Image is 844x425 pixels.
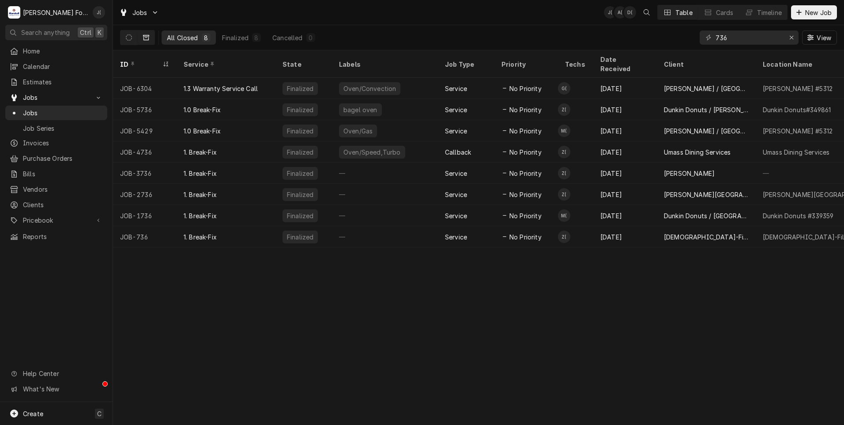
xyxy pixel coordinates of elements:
[664,169,715,178] div: [PERSON_NAME]
[791,5,837,19] button: New Job
[593,163,657,184] div: [DATE]
[675,8,693,17] div: Table
[5,75,107,89] a: Estimates
[23,108,103,118] span: Jobs
[332,163,438,184] div: —
[664,148,731,157] div: Umass Dining Services
[8,6,20,19] div: Marshall Food Equipment Service's Avatar
[254,33,259,42] div: 8
[286,105,314,114] div: Finalized
[23,232,103,241] span: Reports
[558,125,570,137] div: Michael Paquette (126)'s Avatar
[509,169,542,178] span: No Priority
[445,232,467,242] div: Service
[445,60,487,69] div: Job Type
[272,33,302,42] div: Cancelled
[23,8,88,17] div: [PERSON_NAME] Food Equipment Service
[558,103,570,116] div: Z(
[509,105,542,114] span: No Priority
[23,185,103,194] span: Vendors
[339,60,431,69] div: Labels
[604,6,616,19] div: J(
[184,60,267,69] div: Service
[664,105,749,114] div: Dunkin Donuts / [PERSON_NAME]
[558,125,570,137] div: M(
[167,33,198,42] div: All Closed
[640,5,654,19] button: Open search
[5,59,107,74] a: Calendar
[558,209,570,222] div: Michael Paquette (126)'s Avatar
[509,84,542,93] span: No Priority
[184,84,258,93] div: 1.3 Warranty Service Call
[614,6,626,19] div: Aldo Testa (2)'s Avatar
[332,226,438,247] div: —
[664,126,749,136] div: [PERSON_NAME] / [GEOGRAPHIC_DATA]
[5,151,107,166] a: Purchase Orders
[565,60,586,69] div: Techs
[286,232,314,242] div: Finalized
[763,84,833,93] div: [PERSON_NAME] #5312
[509,211,542,220] span: No Priority
[5,44,107,58] a: Home
[286,169,314,178] div: Finalized
[763,148,829,157] div: Umass Dining Services
[784,30,799,45] button: Erase input
[308,33,313,42] div: 0
[445,126,467,136] div: Service
[116,5,162,20] a: Go to Jobs
[558,231,570,243] div: Zachary Goldstein (120)'s Avatar
[5,90,107,105] a: Go to Jobs
[593,205,657,226] div: [DATE]
[815,33,833,42] span: View
[5,197,107,212] a: Clients
[286,126,314,136] div: Finalized
[509,126,542,136] span: No Priority
[445,190,467,199] div: Service
[593,226,657,247] div: [DATE]
[132,8,147,17] span: Jobs
[113,120,177,141] div: JOB-5429
[113,205,177,226] div: JOB-1736
[283,60,325,69] div: State
[286,190,314,199] div: Finalized
[558,82,570,95] div: G(
[286,84,314,93] div: Finalized
[23,369,102,378] span: Help Center
[509,190,542,199] span: No Priority
[716,8,734,17] div: Cards
[558,188,570,201] div: Z(
[558,103,570,116] div: Zachary Goldstein (120)'s Avatar
[5,136,107,150] a: Invoices
[558,146,570,158] div: Z(
[113,184,177,205] div: JOB-2736
[5,182,107,197] a: Vendors
[23,138,103,148] span: Invoices
[184,232,217,242] div: 1. Break-Fix
[664,211,749,220] div: Dunkin Donuts / [GEOGRAPHIC_DATA][PERSON_NAME]
[343,84,397,93] div: Oven/Convection
[93,6,105,19] div: J(
[763,126,833,136] div: [PERSON_NAME] #5312
[802,30,837,45] button: View
[624,6,636,19] div: D(
[5,167,107,181] a: Bills
[23,216,90,225] span: Pricebook
[5,213,107,228] a: Go to Pricebook
[5,25,107,40] button: Search anythingCtrlK
[600,55,648,73] div: Date Received
[757,8,782,17] div: Timeline
[203,33,209,42] div: 8
[23,169,103,178] span: Bills
[332,205,438,226] div: —
[593,99,657,120] div: [DATE]
[113,226,177,247] div: JOB-736
[23,46,103,56] span: Home
[21,28,70,37] span: Search anything
[664,190,749,199] div: [PERSON_NAME][GEOGRAPHIC_DATA]
[184,105,221,114] div: 1.0 Break-Fix
[120,60,161,69] div: ID
[5,121,107,136] a: Job Series
[5,382,107,396] a: Go to What's New
[558,231,570,243] div: Z(
[624,6,636,19] div: David Testa (92)'s Avatar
